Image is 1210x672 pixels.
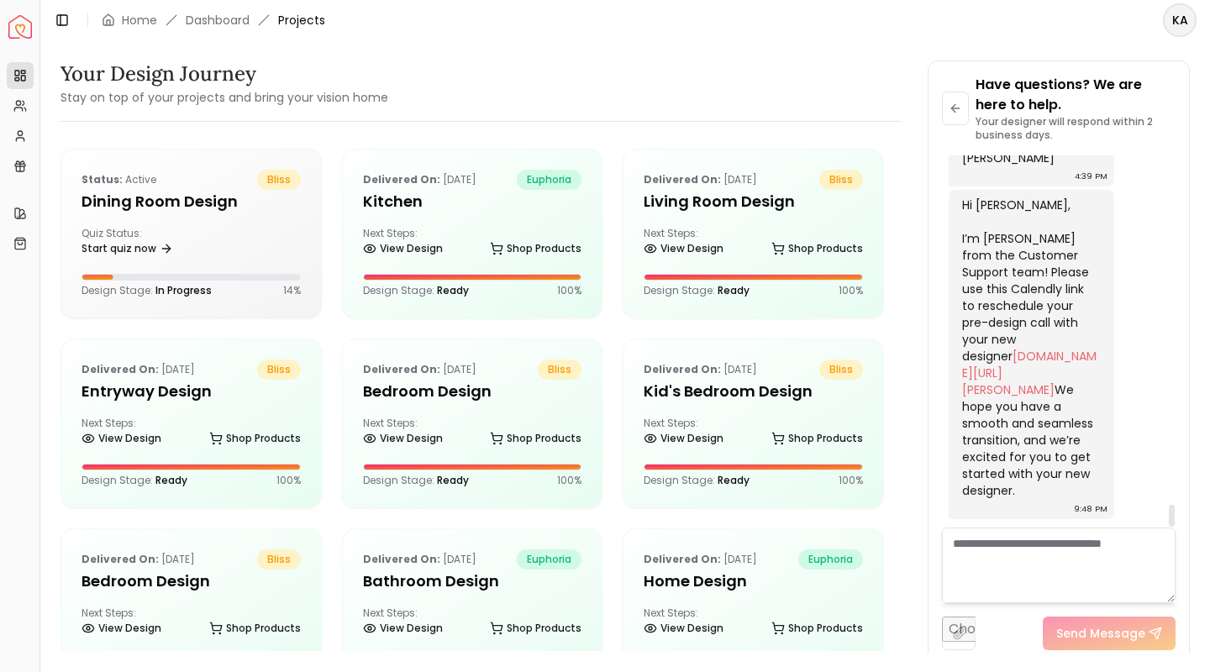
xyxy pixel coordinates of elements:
[976,75,1176,115] p: Have questions? We are here to help.
[257,170,301,190] span: bliss
[155,283,212,297] span: In Progress
[644,170,757,190] p: [DATE]
[82,284,212,297] p: Design Stage:
[60,60,388,87] h3: Your Design Journey
[363,362,440,376] b: Delivered on:
[82,427,161,450] a: View Design
[819,170,863,190] span: bliss
[283,284,301,297] p: 14 %
[82,552,159,566] b: Delivered on:
[122,12,157,29] a: Home
[538,360,581,380] span: bliss
[644,617,723,640] a: View Design
[363,284,469,297] p: Design Stage:
[363,172,440,186] b: Delivered on:
[82,380,301,403] h5: entryway design
[644,549,757,570] p: [DATE]
[186,12,250,29] a: Dashboard
[363,570,582,593] h5: Bathroom Design
[644,237,723,260] a: View Design
[771,237,863,260] a: Shop Products
[363,360,476,380] p: [DATE]
[363,190,582,213] h5: Kitchen
[82,617,161,640] a: View Design
[60,89,388,106] small: Stay on top of your projects and bring your vision home
[1165,5,1195,35] span: KA
[644,570,863,593] h5: Home Design
[490,237,581,260] a: Shop Products
[644,284,750,297] p: Design Stage:
[644,474,750,487] p: Design Stage:
[557,474,581,487] p: 100 %
[82,170,156,190] p: active
[490,427,581,450] a: Shop Products
[976,115,1176,142] p: Your designer will respond within 2 business days.
[209,427,301,450] a: Shop Products
[363,427,443,450] a: View Design
[644,417,863,450] div: Next Steps:
[82,474,187,487] p: Design Stage:
[257,360,301,380] span: bliss
[644,360,757,380] p: [DATE]
[363,474,469,487] p: Design Stage:
[718,473,750,487] span: Ready
[363,170,476,190] p: [DATE]
[1075,168,1107,185] div: 4:39 PM
[517,170,581,190] span: euphoria
[363,227,582,260] div: Next Steps:
[644,172,721,186] b: Delivered on:
[1074,501,1107,517] div: 9:48 PM
[363,552,440,566] b: Delivered on:
[962,348,1097,398] a: [DOMAIN_NAME][URL][PERSON_NAME]
[82,227,184,260] div: Quiz Status:
[257,549,301,570] span: bliss
[82,549,195,570] p: [DATE]
[437,473,469,487] span: Ready
[962,197,1097,499] div: Hi [PERSON_NAME], I’m [PERSON_NAME] from the Customer Support team! Please use this Calendly link...
[363,417,582,450] div: Next Steps:
[490,617,581,640] a: Shop Products
[644,606,863,640] div: Next Steps:
[819,360,863,380] span: bliss
[209,617,301,640] a: Shop Products
[839,284,863,297] p: 100 %
[1163,3,1197,37] button: KA
[82,417,301,450] div: Next Steps:
[278,12,325,29] span: Projects
[363,617,443,640] a: View Design
[363,606,582,640] div: Next Steps:
[644,227,863,260] div: Next Steps:
[557,284,581,297] p: 100 %
[718,283,750,297] span: Ready
[82,606,301,640] div: Next Steps:
[82,570,301,593] h5: Bedroom Design
[363,380,582,403] h5: Bedroom Design
[517,549,581,570] span: euphoria
[644,380,863,403] h5: Kid's Bedroom Design
[363,237,443,260] a: View Design
[363,549,476,570] p: [DATE]
[798,549,863,570] span: euphoria
[771,617,863,640] a: Shop Products
[155,473,187,487] span: Ready
[82,190,301,213] h5: Dining Room design
[644,190,863,213] h5: Living Room design
[644,362,721,376] b: Delivered on:
[8,15,32,39] img: Spacejoy Logo
[82,362,159,376] b: Delivered on:
[82,237,173,260] a: Start quiz now
[771,427,863,450] a: Shop Products
[437,283,469,297] span: Ready
[839,474,863,487] p: 100 %
[82,172,123,186] b: Status:
[276,474,301,487] p: 100 %
[102,12,325,29] nav: breadcrumb
[644,427,723,450] a: View Design
[644,552,721,566] b: Delivered on:
[82,360,195,380] p: [DATE]
[8,15,32,39] a: Spacejoy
